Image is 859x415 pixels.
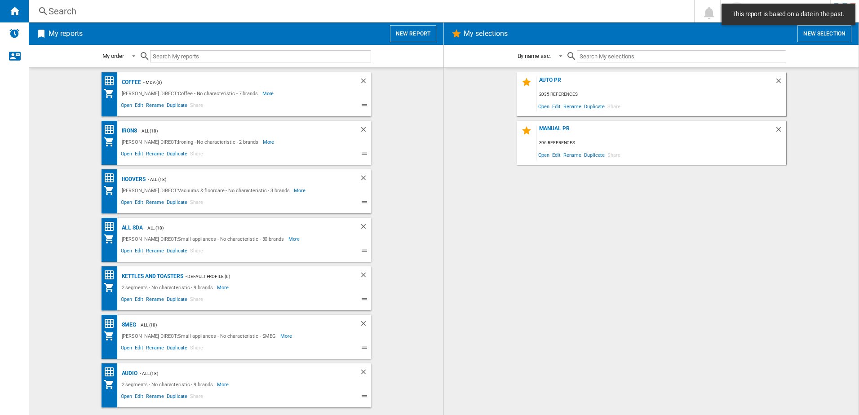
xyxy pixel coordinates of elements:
[120,247,134,257] span: Open
[294,185,307,196] span: More
[120,88,262,99] div: [PERSON_NAME] DIRECT:Coffee - No characteristic - 7 brands
[120,150,134,160] span: Open
[165,150,189,160] span: Duplicate
[133,392,145,403] span: Edit
[133,295,145,306] span: Edit
[136,319,341,331] div: - ALL (18)
[562,100,583,112] span: Rename
[165,247,189,257] span: Duplicate
[551,100,562,112] span: Edit
[165,198,189,209] span: Duplicate
[189,101,204,112] span: Share
[104,269,120,281] div: Price Ranking
[189,344,204,354] span: Share
[150,50,371,62] input: Search My reports
[280,331,293,341] span: More
[359,222,371,234] div: Delete
[104,172,120,184] div: Price Ranking
[537,125,775,137] div: MANUAL PR
[137,368,341,379] div: - ALL (18)
[120,295,134,306] span: Open
[133,247,145,257] span: Edit
[120,185,294,196] div: [PERSON_NAME] DIRECT:Vacuums & floorcare - No characteristic - 3 brands
[189,198,204,209] span: Share
[217,379,230,390] span: More
[145,150,165,160] span: Rename
[141,77,341,88] div: - mda (3)
[165,344,189,354] span: Duplicate
[120,77,141,88] div: Coffee
[165,101,189,112] span: Duplicate
[730,10,847,19] span: This report is based on a date in the past.
[133,101,145,112] span: Edit
[606,149,622,161] span: Share
[133,344,145,354] span: Edit
[165,392,189,403] span: Duplicate
[262,88,275,99] span: More
[359,368,371,379] div: Delete
[47,25,84,42] h2: My reports
[104,88,120,99] div: My Assortment
[217,282,230,293] span: More
[120,271,183,282] div: Kettles and Toasters
[104,75,120,87] div: Price Ranking
[359,77,371,88] div: Delete
[104,331,120,341] div: My Assortment
[120,125,137,137] div: Irons
[189,295,204,306] span: Share
[104,124,120,135] div: Price Ranking
[120,198,134,209] span: Open
[143,222,341,234] div: - ALL (18)
[102,53,124,59] div: My order
[120,234,288,244] div: [PERSON_NAME] DIRECT:Small appliances - No characteristic - 30 brands
[583,149,606,161] span: Duplicate
[120,379,217,390] div: 2 segments - No characteristic - 9 brands
[189,247,204,257] span: Share
[189,150,204,160] span: Share
[145,295,165,306] span: Rename
[120,137,263,147] div: [PERSON_NAME] DIRECT:Ironing - No characteristic - 2 brands
[104,221,120,232] div: Price Ranking
[189,392,204,403] span: Share
[359,319,371,331] div: Delete
[145,101,165,112] span: Rename
[775,125,786,137] div: Delete
[606,100,622,112] span: Share
[120,331,281,341] div: [PERSON_NAME] DIRECT:Small appliances - No characteristic - SMEG
[120,174,146,185] div: Hoovers
[359,125,371,137] div: Delete
[49,5,671,18] div: Search
[104,137,120,147] div: My Assortment
[104,318,120,329] div: Price Ranking
[263,137,276,147] span: More
[462,25,509,42] h2: My selections
[133,150,145,160] span: Edit
[537,89,786,100] div: 2035 references
[537,100,551,112] span: Open
[537,137,786,149] div: 396 references
[145,392,165,403] span: Rename
[104,185,120,196] div: My Assortment
[583,100,606,112] span: Duplicate
[165,295,189,306] span: Duplicate
[137,125,341,137] div: - ALL (18)
[120,222,143,234] div: All SDA
[120,101,134,112] span: Open
[133,198,145,209] span: Edit
[183,271,341,282] div: - Default profile (6)
[288,234,301,244] span: More
[359,174,371,185] div: Delete
[120,392,134,403] span: Open
[120,282,217,293] div: 2 segments - No characteristic - 9 brands
[359,271,371,282] div: Delete
[518,53,551,59] div: By name asc.
[551,149,562,161] span: Edit
[145,247,165,257] span: Rename
[537,77,775,89] div: AUTO PR
[562,149,583,161] span: Rename
[104,379,120,390] div: My Assortment
[104,234,120,244] div: My Assortment
[145,344,165,354] span: Rename
[146,174,341,185] div: - ALL (18)
[145,198,165,209] span: Rename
